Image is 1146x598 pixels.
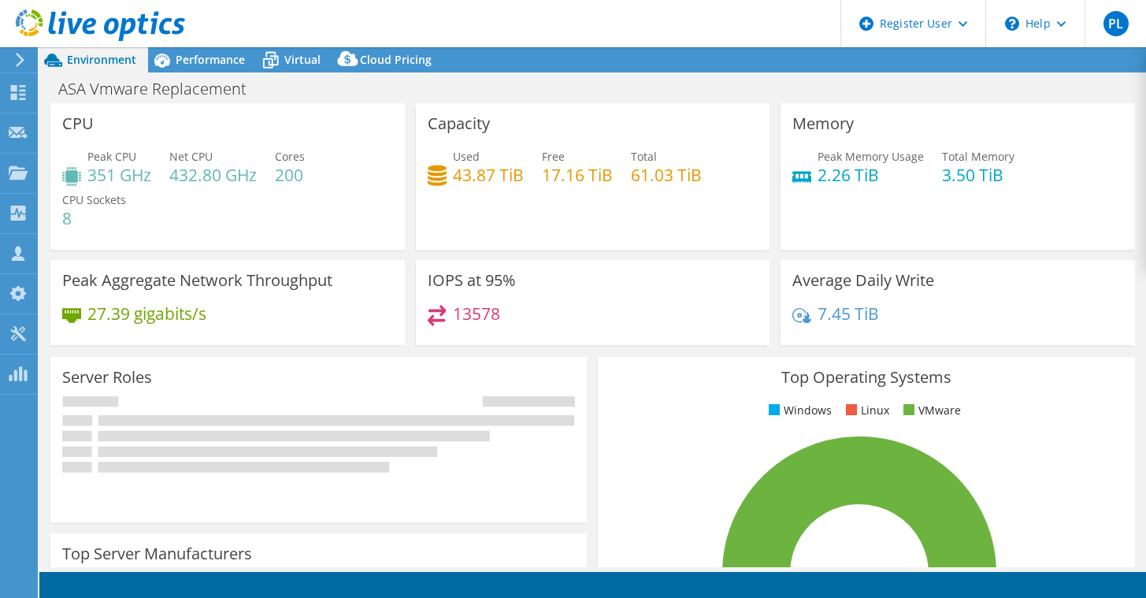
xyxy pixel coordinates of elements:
span: Peak Memory Usage [818,149,924,164]
h3: CPU [62,115,94,132]
h4: 3.50 TiB [942,166,1014,184]
span: Virtual [284,52,321,67]
h4: 200 [275,166,305,184]
li: Windows [765,402,832,419]
h1: ASA Vmware Replacement [51,80,271,98]
span: CPU Sockets [62,192,126,207]
span: Total [631,149,657,164]
span: Net CPU [169,149,213,164]
span: Cloud Pricing [360,52,432,67]
span: PL [1103,11,1129,36]
h3: IOPS at 95% [428,272,516,289]
span: Cores [275,149,305,164]
h4: 43.87 TiB [453,166,524,184]
h4: 17.16 TiB [542,166,613,184]
span: Peak CPU [87,149,136,164]
h3: Capacity [428,115,490,132]
h3: Average Daily Write [792,272,934,289]
h3: Top Server Manufacturers [62,545,252,563]
h4: 432.80 GHz [169,166,257,184]
h4: 27.39 gigabits/s [87,305,206,322]
h4: 351 GHz [87,166,151,184]
span: Used [453,149,480,164]
span: Environment [67,52,136,67]
li: Linux [842,402,889,419]
svg: \n [1005,17,1019,31]
span: Performance [176,52,245,67]
span: Total Memory [942,149,1014,164]
span: Free [542,149,565,164]
h4: 7.45 TiB [818,305,879,322]
h4: 61.03 TiB [631,166,702,184]
h4: 2.26 TiB [818,166,924,184]
h4: 13578 [453,305,500,322]
h3: Peak Aggregate Network Throughput [62,272,332,289]
li: VMware [899,402,961,419]
h3: Server Roles [62,369,152,386]
h4: 8 [62,210,126,227]
h3: Top Operating Systems [610,369,1122,386]
h3: Memory [792,115,854,132]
